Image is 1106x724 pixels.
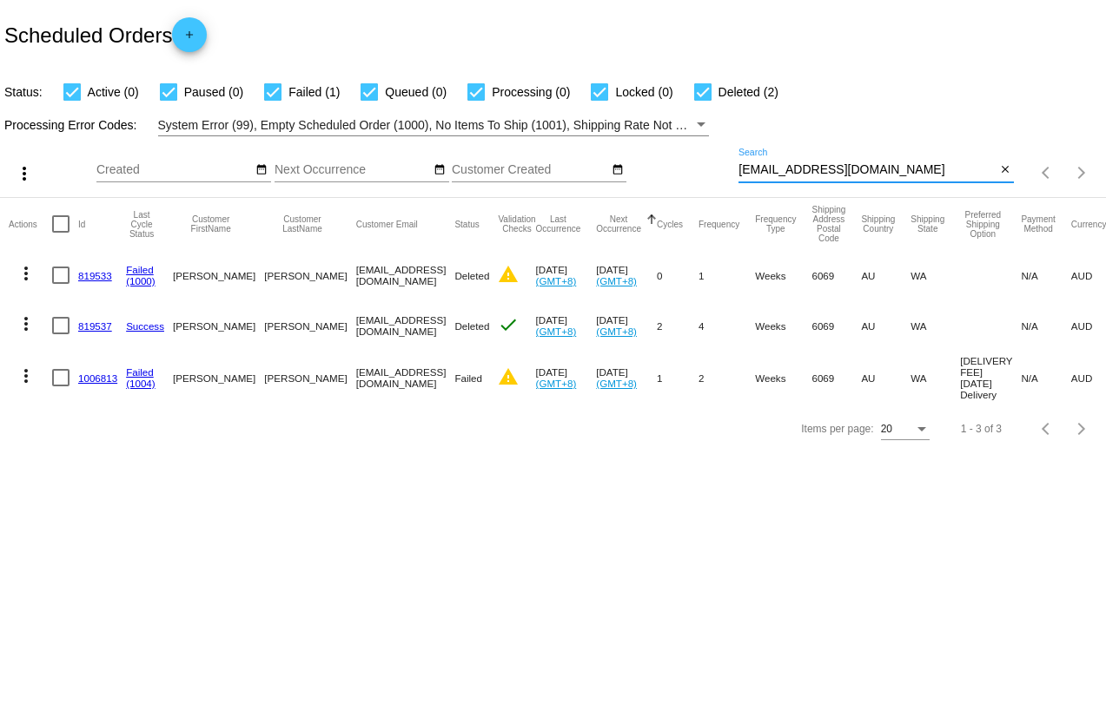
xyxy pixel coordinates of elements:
mat-cell: AU [861,351,911,405]
mat-icon: date_range [612,163,624,177]
a: (1000) [126,275,156,286]
mat-cell: [PERSON_NAME] [264,300,355,351]
div: Items per page: [801,423,873,435]
button: Change sorting for CustomerFirstName [173,214,248,234]
button: Change sorting for ShippingPostcode [811,205,845,243]
mat-icon: add [179,29,200,49]
button: Change sorting for PaymentMethod.Type [1021,214,1055,234]
mat-cell: WA [911,351,960,405]
button: Change sorting for ShippingCountry [861,214,895,234]
input: Created [96,163,253,177]
mat-cell: [DATE] [536,250,597,300]
mat-cell: [PERSON_NAME] [264,250,355,300]
mat-icon: close [999,163,1011,177]
button: Previous page [1030,155,1064,190]
a: (GMT+8) [596,326,637,337]
mat-cell: N/A [1021,300,1070,351]
a: (1004) [126,378,156,389]
button: Change sorting for CustomerLastName [264,214,340,234]
mat-header-cell: Actions [9,198,52,250]
button: Change sorting for Frequency [699,219,739,229]
mat-cell: Weeks [755,351,811,405]
a: (GMT+8) [536,378,577,389]
span: Deleted [454,270,489,281]
mat-cell: [EMAIL_ADDRESS][DOMAIN_NAME] [356,250,455,300]
mat-header-cell: Validation Checks [498,198,535,250]
a: Failed [126,264,154,275]
mat-cell: 1 [657,351,699,405]
div: 1 - 3 of 3 [961,423,1002,435]
mat-cell: WA [911,300,960,351]
mat-cell: 6069 [811,250,861,300]
button: Change sorting for FrequencyType [755,214,796,234]
a: 1006813 [78,372,117,384]
button: Change sorting for CustomerEmail [356,219,418,229]
mat-cell: [EMAIL_ADDRESS][DOMAIN_NAME] [356,300,455,351]
a: Success [126,320,164,332]
mat-cell: 1 [699,250,755,300]
button: Next page [1064,411,1099,446]
span: Deleted [454,320,489,332]
mat-cell: AU [861,250,911,300]
input: Search [738,163,996,177]
mat-cell: [DATE] [536,351,597,405]
button: Change sorting for Status [454,219,479,229]
span: 20 [881,423,892,435]
mat-cell: Weeks [755,300,811,351]
mat-cell: [PERSON_NAME] [173,250,264,300]
mat-cell: 0 [657,250,699,300]
mat-cell: 2 [657,300,699,351]
a: Failed [126,366,154,378]
a: (GMT+8) [596,275,637,286]
button: Change sorting for LastOccurrenceUtc [536,214,581,234]
mat-icon: more_vert [16,365,36,386]
button: Change sorting for PreferredShippingOption [960,210,1005,239]
mat-cell: [EMAIL_ADDRESS][DOMAIN_NAME] [356,351,455,405]
span: Status: [4,85,43,99]
mat-icon: more_vert [16,313,36,334]
mat-select: Items per page: [881,424,930,436]
mat-icon: check [498,314,519,335]
a: (GMT+8) [536,275,577,286]
span: Queued (0) [385,82,447,102]
span: Deleted (2) [719,82,778,102]
span: Active (0) [88,82,139,102]
mat-cell: [DATE] [596,351,657,405]
span: Locked (0) [615,82,672,102]
button: Change sorting for Cycles [657,219,683,229]
mat-icon: warning [498,366,519,387]
mat-cell: [DATE] [536,300,597,351]
mat-icon: more_vert [14,163,35,184]
mat-cell: N/A [1021,250,1070,300]
mat-cell: 2 [699,351,755,405]
a: 819537 [78,320,112,332]
button: Change sorting for LastProcessingCycleId [126,210,157,239]
span: Paused (0) [184,82,243,102]
button: Change sorting for ShippingState [911,214,944,234]
mat-cell: 6069 [811,300,861,351]
button: Clear [996,161,1014,180]
mat-cell: Weeks [755,250,811,300]
mat-cell: [DATE] [596,300,657,351]
a: (GMT+8) [596,378,637,389]
mat-cell: 6069 [811,351,861,405]
mat-select: Filter by Processing Error Codes [158,115,709,136]
mat-icon: more_vert [16,263,36,284]
mat-cell: [PERSON_NAME] [173,351,264,405]
span: Processing (0) [492,82,570,102]
mat-cell: [DATE] [596,250,657,300]
mat-cell: 4 [699,300,755,351]
mat-icon: date_range [434,163,446,177]
button: Change sorting for Id [78,219,85,229]
a: 819533 [78,270,112,281]
mat-icon: date_range [255,163,268,177]
input: Customer Created [452,163,608,177]
input: Next Occurrence [275,163,431,177]
span: Processing Error Codes: [4,118,137,132]
a: (GMT+8) [536,326,577,337]
mat-cell: [PERSON_NAME] [264,351,355,405]
mat-cell: [PERSON_NAME] [173,300,264,351]
h2: Scheduled Orders [4,17,207,52]
mat-cell: N/A [1021,351,1070,405]
mat-cell: WA [911,250,960,300]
